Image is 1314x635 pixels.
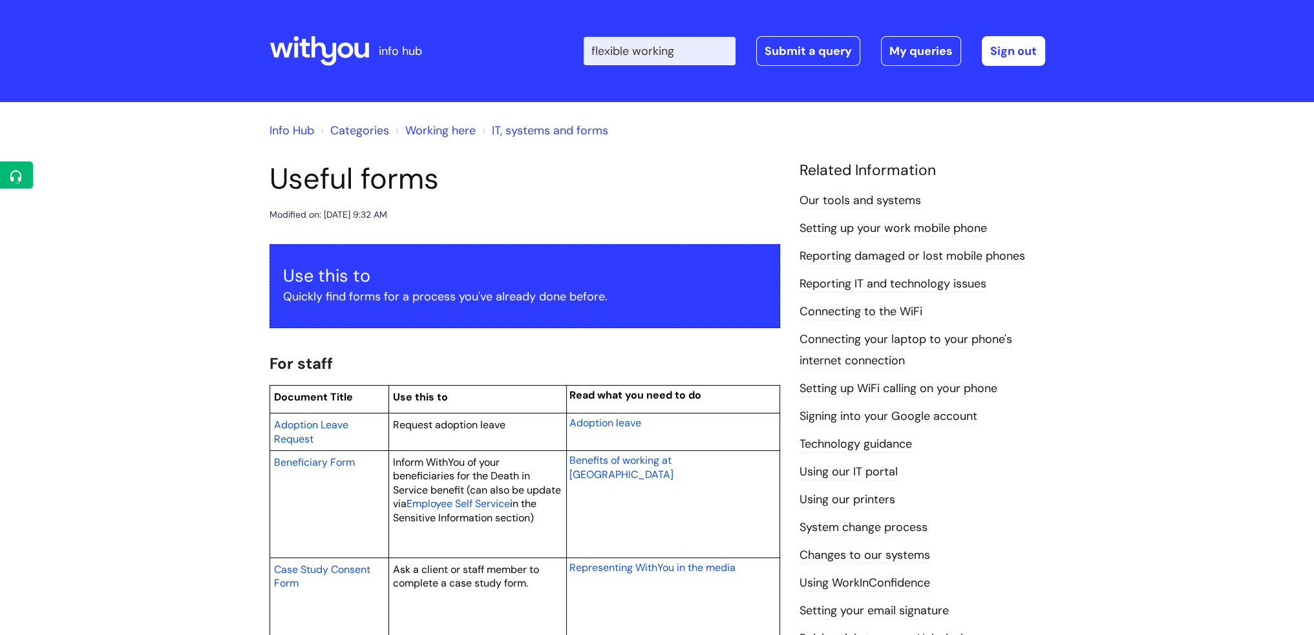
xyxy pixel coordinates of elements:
div: Modified on: [DATE] 9:32 AM [270,207,387,223]
a: Reporting damaged or lost mobile phones [800,248,1025,265]
a: Connecting your laptop to your phone's internet connection [800,331,1012,369]
a: My queries [881,36,961,66]
a: Categories [330,123,389,138]
a: Adoption Leave Request [274,417,348,446]
a: Setting up your work mobile phone [800,220,987,237]
a: Info Hub [270,123,314,138]
a: Technology guidance [800,436,912,453]
li: Working here [392,120,476,141]
h3: Use this to [283,265,767,286]
span: Adoption Leave Request [274,418,348,446]
div: | - [584,36,1045,66]
a: Using WorkInConfidence [800,575,930,592]
a: Beneficiary Form [274,454,355,470]
span: Representing WithYou in the media [569,561,736,574]
span: Read what you need to do [569,388,701,402]
a: Setting up WiFi calling on your phone [800,380,997,397]
a: Benefits of working at [GEOGRAPHIC_DATA] [569,452,673,482]
li: IT, systems and forms [479,120,608,141]
span: Document Title [274,390,353,404]
a: IT, systems and forms [492,123,608,138]
a: Our tools and systems [800,193,921,209]
input: Search [584,37,736,65]
a: Submit a query [756,36,860,66]
a: System change process [800,519,927,536]
a: Working here [405,123,476,138]
span: Benefits of working at [GEOGRAPHIC_DATA] [569,453,673,481]
a: Using our printers [800,492,895,508]
a: Adoption leave [569,415,641,430]
span: Inform WithYou of your beneficiaries for the Death in Service benefit (can also be update via [393,455,561,511]
span: Case Study Consent Form [274,563,370,590]
h4: Related Information [800,161,1045,180]
a: Reporting IT and technology issues [800,276,986,293]
li: Solution home [317,120,389,141]
span: For staff [270,353,333,373]
span: Request adoption leave [393,418,505,432]
a: Connecting to the WiFi [800,304,922,320]
a: Representing WithYou in the media [569,559,736,575]
a: Case Study Consent Form [274,561,370,591]
p: info hub [379,41,422,61]
span: in the Sensitive Information section) [393,497,536,525]
span: Use this to [393,390,448,404]
span: Adoption leave [569,416,641,430]
a: Signing into your Google account [800,408,977,425]
a: Sign out [982,36,1045,66]
h1: Useful forms [270,161,780,196]
span: Beneficiary Form [274,455,355,469]
p: Quickly find forms for a process you've already done before. [283,286,767,307]
a: Employee Self Service [407,495,510,511]
span: Employee Self Service [407,497,510,510]
a: Setting your email signature [800,603,949,619]
span: Ask a client or staff member to complete a case study form. [393,563,539,590]
a: Using our IT portal [800,464,898,481]
a: Changes to our systems [800,547,930,564]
